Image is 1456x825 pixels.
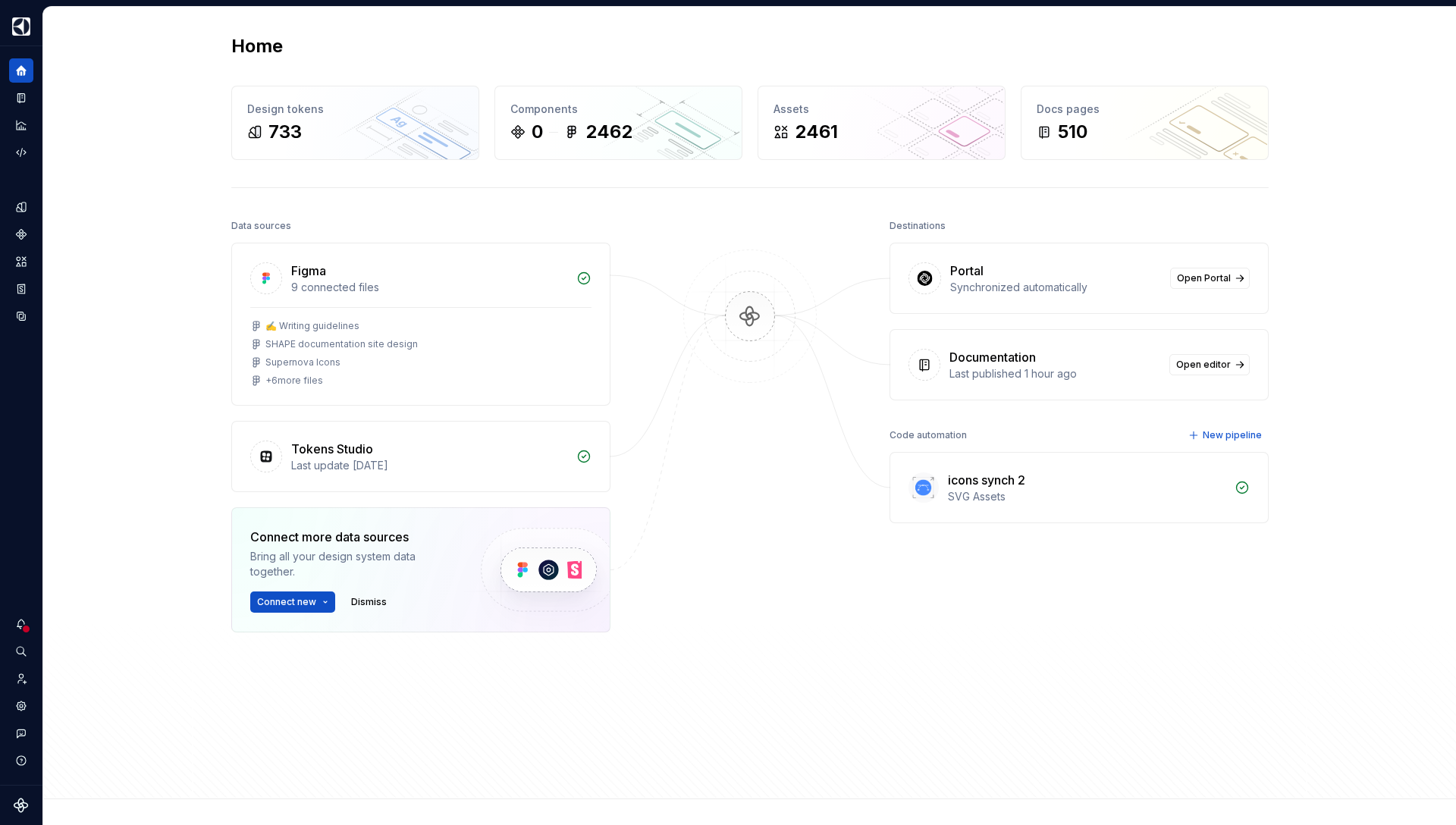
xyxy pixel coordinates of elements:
[265,375,323,387] div: + 6 more files
[1037,102,1253,117] div: Docs pages
[231,243,610,406] a: Figma9 connected files✍️ Writing guidelinesSHAPE documentation site designSupernova Icons+6more f...
[1176,359,1231,371] span: Open editor
[1170,268,1250,289] a: Open Portal
[1058,120,1087,144] div: 510
[9,58,33,83] a: Home
[9,694,33,718] a: Settings
[9,304,33,328] a: Data sources
[14,798,29,813] svg: Supernova Logo
[948,471,1025,489] div: icons synch 2
[250,528,455,546] div: Connect more data sources
[291,440,373,458] div: Tokens Studio
[9,195,33,219] a: Design tokens
[9,277,33,301] a: Storybook stories
[494,86,742,160] a: Components02462
[1184,425,1269,446] button: New pipeline
[344,591,394,613] button: Dismiss
[1021,86,1269,160] a: Docs pages510
[1169,354,1250,375] a: Open editor
[950,280,1161,295] div: Synchronized automatically
[9,721,33,745] button: Contact support
[257,596,316,608] span: Connect new
[949,366,1160,381] div: Last published 1 hour ago
[9,113,33,137] a: Analytics
[949,348,1036,366] div: Documentation
[758,86,1006,160] a: Assets2461
[948,489,1225,504] div: SVG Assets
[265,356,340,369] div: Supernova Icons
[9,86,33,110] a: Documentation
[12,17,30,36] img: 1131f18f-9b94-42a4-847a-eabb54481545.png
[231,421,610,492] a: Tokens StudioLast update [DATE]
[532,120,543,144] div: 0
[9,667,33,691] a: Invite team
[9,140,33,165] a: Code automation
[773,102,990,117] div: Assets
[795,120,838,144] div: 2461
[1177,272,1231,284] span: Open Portal
[291,280,567,295] div: 9 connected files
[265,338,418,350] div: SHAPE documentation site design
[247,102,463,117] div: Design tokens
[231,86,479,160] a: Design tokens733
[510,102,726,117] div: Components
[250,549,455,579] div: Bring all your design system data together.
[265,320,359,332] div: ✍️ Writing guidelines
[291,262,326,280] div: Figma
[890,425,967,446] div: Code automation
[9,639,33,663] button: Search ⌘K
[9,222,33,246] a: Components
[231,215,291,237] div: Data sources
[231,34,283,58] h2: Home
[351,596,387,608] span: Dismiss
[9,612,33,636] button: Notifications
[890,215,946,237] div: Destinations
[585,120,632,144] div: 2462
[250,591,335,613] button: Connect new
[950,262,984,280] div: Portal
[9,249,33,274] a: Assets
[1203,429,1262,441] span: New pipeline
[291,458,567,473] div: Last update [DATE]
[268,120,302,144] div: 733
